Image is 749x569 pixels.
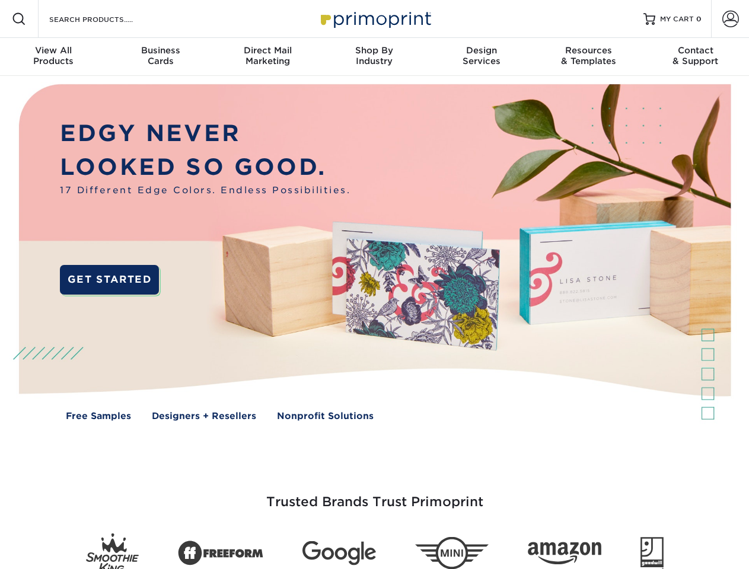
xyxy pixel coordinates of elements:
div: & Templates [535,45,642,66]
div: Marketing [214,45,321,66]
a: Nonprofit Solutions [277,410,374,423]
a: Direct MailMarketing [214,38,321,76]
a: Free Samples [66,410,131,423]
p: LOOKED SO GOOD. [60,151,350,184]
span: Direct Mail [214,45,321,56]
span: 0 [696,15,702,23]
span: MY CART [660,14,694,24]
a: BusinessCards [107,38,213,76]
img: Primoprint [315,6,434,31]
img: Amazon [528,542,601,565]
a: Contact& Support [642,38,749,76]
div: Services [428,45,535,66]
a: DesignServices [428,38,535,76]
input: SEARCH PRODUCTS..... [48,12,164,26]
span: Shop By [321,45,428,56]
a: Designers + Resellers [152,410,256,423]
span: 17 Different Edge Colors. Endless Possibilities. [60,184,350,197]
a: GET STARTED [60,265,159,295]
span: Contact [642,45,749,56]
a: Resources& Templates [535,38,642,76]
span: Business [107,45,213,56]
div: Cards [107,45,213,66]
div: & Support [642,45,749,66]
div: Industry [321,45,428,66]
p: EDGY NEVER [60,117,350,151]
span: Design [428,45,535,56]
img: Google [302,541,376,565]
a: Shop ByIndustry [321,38,428,76]
h3: Trusted Brands Trust Primoprint [28,466,722,524]
span: Resources [535,45,642,56]
img: Goodwill [640,537,664,569]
